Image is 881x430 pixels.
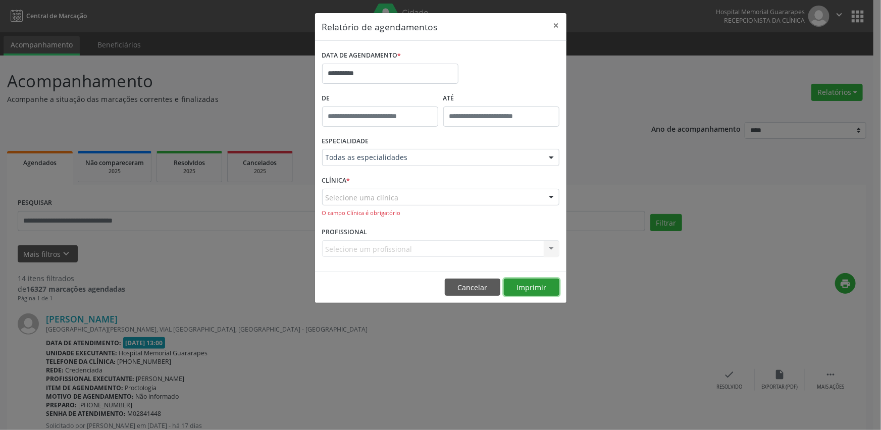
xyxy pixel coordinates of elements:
[546,13,566,38] button: Close
[322,91,438,106] label: De
[322,48,401,64] label: DATA DE AGENDAMENTO
[322,209,559,218] div: O campo Clínica é obrigatório
[322,173,350,189] label: CLÍNICA
[322,225,368,240] label: PROFISSIONAL
[326,192,399,203] span: Selecione uma clínica
[445,279,500,296] button: Cancelar
[504,279,559,296] button: Imprimir
[322,20,438,33] h5: Relatório de agendamentos
[326,152,539,163] span: Todas as especialidades
[322,134,369,149] label: ESPECIALIDADE
[443,91,559,106] label: ATÉ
